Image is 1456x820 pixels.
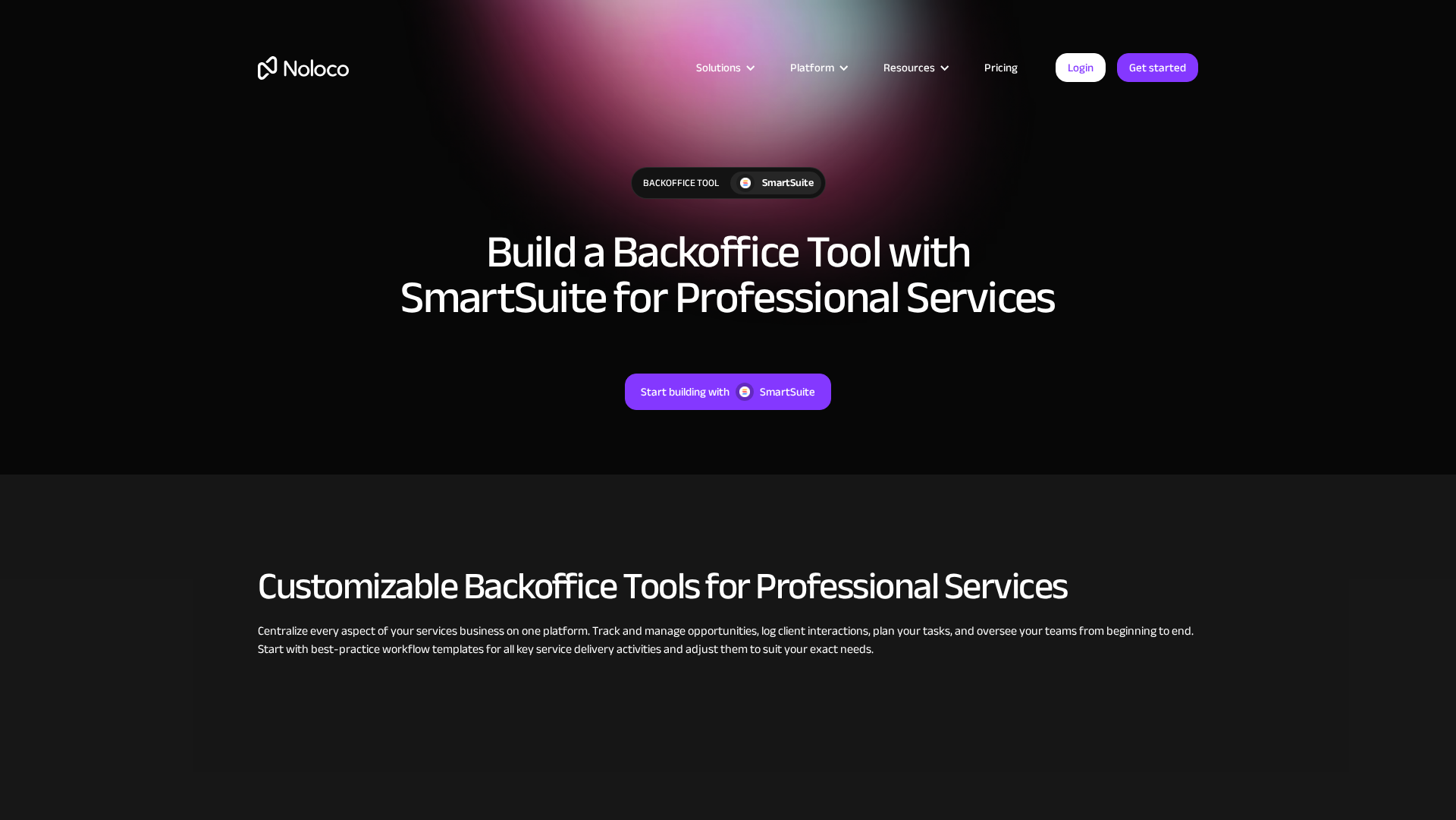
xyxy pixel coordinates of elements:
[632,168,730,198] div: Backoffice Tool
[1117,53,1198,82] a: Get started
[762,175,814,191] div: SmartSuite
[1056,53,1106,82] a: Login
[760,382,815,402] div: SmartSuite
[771,58,864,77] div: Platform
[965,58,1037,77] a: Pricing
[864,58,965,77] div: Resources
[258,566,1198,607] h2: Customizable Backoffice Tools for Professional Services
[258,622,1198,658] div: Centralize every aspect of your services business on one platform. Track and manage opportunities...
[790,58,834,77] div: Platform
[641,382,730,402] div: Start building with
[258,56,349,80] a: home
[883,58,935,77] div: Resources
[387,229,1069,320] h1: Build a Backoffice Tool with SmartSuite for Professional Services
[696,58,741,77] div: Solutions
[625,374,831,410] a: Start building withSmartSuite
[677,58,771,77] div: Solutions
